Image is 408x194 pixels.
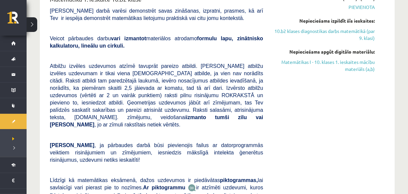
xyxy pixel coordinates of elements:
b: izmanto [186,114,206,120]
b: vari izmantot [111,36,146,41]
a: Rīgas 1. Tālmācības vidusskola [7,12,27,28]
span: Veicot pārbaudes darbu materiālos atrodamo [50,36,263,49]
b: Ar piktogrammu [143,185,185,190]
a: Matemātikas I - 10. klases 1. ieskaites mācību materiāls (a,b) [273,59,375,73]
img: JfuEzvunn4EvwAAAAASUVORK5CYII= [188,184,196,192]
span: [PERSON_NAME] darbā varēsi demonstrēt savas zināšanas, izpratni, prasmes, kā arī Tev ir iespēja d... [50,8,263,21]
div: Nepieciešams izpildīt šīs ieskaites: [273,17,375,24]
a: 10.b2 klases diagnostikas darbs matemātikā (par 9. klasi) [273,28,375,42]
b: formulu lapu, zinātnisko kalkulatoru, lineālu un cirkuli. [50,36,263,49]
span: Līdzīgi kā matemātikas eksāmenā, dažos uzdevumos ir piedāvātas lai savlaicīgi vari pierast pie to... [50,177,263,190]
b: piktogrammas, [220,177,258,183]
span: , ja pārbaudes darbā būsi pievienojis failus ar datorprogrammās veiktiem risinājumiem un zīmējumi... [50,142,263,163]
span: Atbilžu izvēles uzdevumos atzīmē tavuprāt pareizo atbildi. [PERSON_NAME] atbilžu izvēles uzdevuma... [50,63,263,127]
span: Pievienota [273,4,375,11]
span: [PERSON_NAME] [50,142,94,148]
div: Nepieciešams apgūt digitālo materiālu: [273,48,375,55]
